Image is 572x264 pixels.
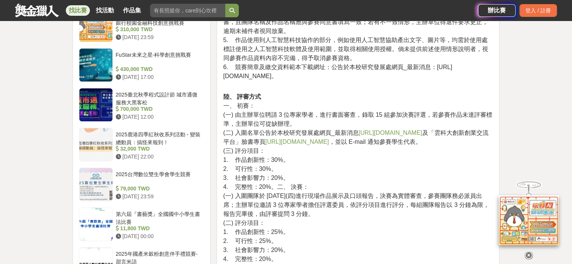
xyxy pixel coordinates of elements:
div: 310,000 TWD [116,26,202,33]
div: [DATE] 23:59 [116,33,202,41]
span: 1. 作品創新性：30%。 [223,157,289,163]
span: 2. 可行性：25%。 [223,238,277,244]
span: 3. 社會影響力：20%。 [223,175,289,181]
div: [DATE] 00:00 [116,232,202,240]
a: 2025鹿港四季紅秋收系列活動 - 變裝總動員：搞怪來報到！ 32,000 TWD [DATE] 22:00 [79,128,205,161]
div: [DATE] 22:00 [116,153,202,161]
div: [DATE] 12:00 [116,113,202,121]
span: 2. 可行性：30%。 [223,166,277,172]
span: 4. 完整性：20%。二、 決賽： [223,184,309,190]
a: 找活動 [93,5,117,16]
a: 第六屆『書藝獎』全國國中小學生書法比賽 11,800 TWD [DATE] 00:00 [79,207,205,241]
a: [URL][DOMAIN_NAME] [265,139,329,145]
span: 4. 以上文件繳交時檔案名稱為：團隊名稱_作品報告書、團隊名稱_作品摘要表、團隊名稱_參賽同意書，且團隊名稱及作品名稱應與參賽同意書填寫一致；若有不一致情形，主辦單位得退件要求更正，逾期未補件者... [223,10,492,34]
div: 11,800 TWD [116,225,202,232]
a: [URL][DOMAIN_NAME] [358,130,422,136]
input: 有長照挺你，care到心坎裡！青春出手，拍出照顧 影音徵件活動 [150,4,225,17]
a: 2025台灣數位雙生學會學生競賽 79,000 TWD [DATE] 23:59 [79,167,205,201]
strong: 陸、 評審方式 [223,94,261,100]
span: (二) 評分項目： [223,220,265,226]
span: 1. 作品創新性：25%。 [223,229,289,235]
div: 2025鹿港四季紅秋收系列活動 - 變裝總動員：搞怪來報到！ [116,131,202,145]
img: d2146d9a-e6f6-4337-9592-8cefde37ba6b.png [499,191,559,241]
span: (一) 由主辦單位聘請 3 位專家學者，進行書面審查，錄取 15 組參加決賽評選，若參賽作品未達評審標準，主辦單位可從缺辦理。 [223,112,492,127]
span: (二) 入圍名單公告於本校研究發展處網頁_最新消息 及「雲科大創新創業交流平台」臉書專頁 ，並以 E-mail 通知參賽學生代表。 [223,130,488,145]
span: (一) 入圍團隊於 [DATE](四)進行現場作品展示及口頭報告，決賽為實體審查，參賽團隊務必派員出席；主辦單位邀請 3 位專家學者擔任評選委員，依評分項目進行評分，每組團隊報告以 3 分鐘為限... [223,193,489,217]
div: 2025台灣數位雙生學會學生競賽 [116,170,202,185]
div: 2025臺北秋季程式設計節 城市通微服務大黑客松 [116,91,202,105]
span: 5. 作品使用到人工智慧科技協作的部分，例如使用人工智慧協助產出文字、圖片等，均需於使用處標註使用之人工智慧科技軟體及使用範圍，並取得相關使用授權。倘未提供前述使用情形說明者，視同參賽作品資料內... [223,37,488,61]
span: (三) 評分項目： [223,148,265,154]
div: [DATE] 23:59 [116,193,202,201]
div: 700,000 TWD [116,105,202,113]
a: 2025臺北秋季程式設計節 城市通微服務大黑客松 700,000 TWD [DATE] 12:00 [79,88,205,122]
a: 辦比賽 [478,4,516,17]
span: 4. 完整性：20%。 [223,256,277,262]
span: 一、 初賽： [223,103,255,109]
span: 6. 競賽簡章及繳交資料範本下載網址：公告於本校研究發展處網頁_最新消息：[URL][DOMAIN_NAME]。 [223,64,452,79]
div: 登入 / 註冊 [519,4,557,17]
a: 玩轉AI 引領未來 2025臺灣中小企業銀行校園金融科技創意挑戰賽 310,000 TWD [DATE] 23:59 [79,8,205,42]
div: 32,000 TWD [116,145,202,153]
a: FuStar未來之星-科學創意挑戰賽 430,000 TWD [DATE] 17:00 [79,48,205,82]
div: 430,000 TWD [116,65,202,73]
div: 79,000 TWD [116,185,202,193]
span: 3. 社會影響力：20%。 [223,247,289,253]
div: FuStar未來之星-科學創意挑戰賽 [116,51,202,65]
div: [DATE] 17:00 [116,73,202,81]
a: 作品集 [120,5,144,16]
div: 第六屆『書藝獎』全國國中小學生書法比賽 [116,210,202,225]
a: 找比賽 [66,5,90,16]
